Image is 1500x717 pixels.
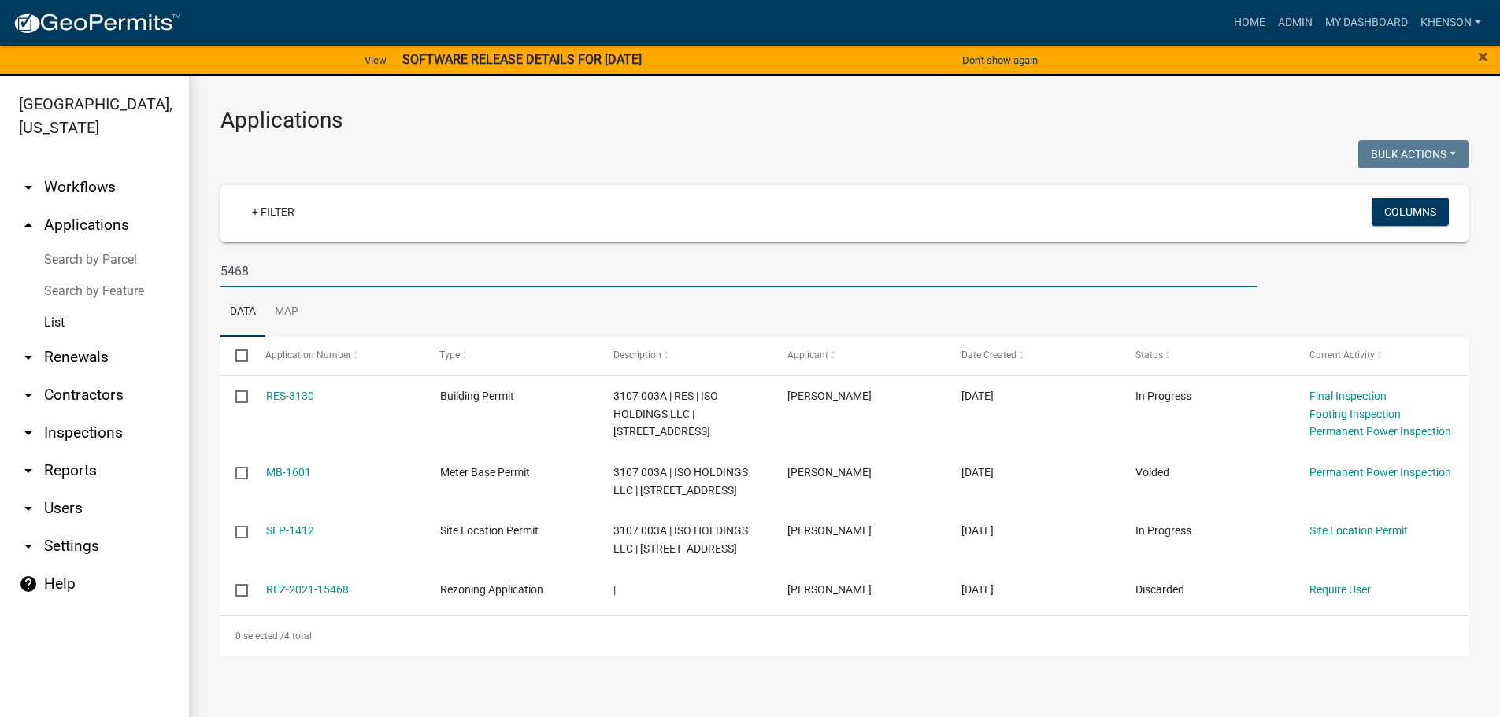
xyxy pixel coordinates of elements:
[1478,47,1488,66] button: Close
[1135,583,1184,596] span: Discarded
[1309,524,1408,537] a: Site Location Permit
[266,390,314,402] a: RES-3130
[1228,8,1272,38] a: Home
[1309,390,1387,402] a: Final Inspection
[266,583,349,596] a: REZ-2021-15468
[961,524,994,537] span: 03/21/2025
[250,337,424,375] datatable-header-cell: Application Number
[440,390,514,402] span: Building Permit
[1414,8,1487,38] a: khenson
[1372,198,1449,226] button: Columns
[19,499,38,518] i: arrow_drop_down
[1309,466,1451,479] a: Permanent Power Inspection
[961,349,1017,360] span: Date Created
[220,616,1469,656] div: 4 total
[961,466,994,479] span: 03/25/2025
[358,47,393,73] a: View
[613,524,748,555] span: 3107 003A | ISO HOLDINGS LLC | 5468 S HWY 515
[1135,390,1191,402] span: In Progress
[772,337,946,375] datatable-header-cell: Applicant
[613,583,616,596] span: |
[1135,466,1169,479] span: Voided
[1309,349,1375,360] span: Current Activity
[266,349,352,360] span: Application Number
[265,287,308,338] a: Map
[1309,425,1451,438] a: Permanent Power Inspection
[19,423,38,442] i: arrow_drop_down
[613,466,748,497] span: 3107 003A | ISO HOLDINGS LLC | 5468 HWY 515 S.
[440,524,539,537] span: Site Location Permit
[19,348,38,367] i: arrow_drop_down
[1309,408,1401,420] a: Footing Inspection
[946,337,1120,375] datatable-header-cell: Date Created
[1309,583,1371,596] a: Require User
[220,255,1257,287] input: Search for applications
[787,524,872,537] span: MICHEAL DUKE
[787,466,872,479] span: Mike Duke
[1272,8,1319,38] a: Admin
[787,390,872,402] span: Mike Duke
[613,390,718,438] span: 3107 003A | RES | ISO HOLDINGS LLC | 5468 HWY 515 SOUTH
[239,198,307,226] a: + Filter
[220,107,1469,134] h3: Applications
[19,178,38,197] i: arrow_drop_down
[235,630,284,641] span: 0 selected /
[19,461,38,480] i: arrow_drop_down
[440,583,543,596] span: Rezoning Application
[1358,140,1469,168] button: Bulk Actions
[266,524,314,537] a: SLP-1412
[266,466,311,479] a: MB-1601
[402,52,642,67] strong: SOFTWARE RELEASE DETAILS FOR [DATE]
[961,390,994,402] span: 04/11/2025
[19,575,38,593] i: help
[1120,337,1294,375] datatable-header-cell: Status
[1135,524,1191,537] span: In Progress
[19,537,38,556] i: arrow_drop_down
[440,466,530,479] span: Meter Base Permit
[961,583,994,596] span: 09/28/2021
[440,349,461,360] span: Type
[19,216,38,235] i: arrow_drop_up
[956,47,1044,73] button: Don't show again
[598,337,772,375] datatable-header-cell: Description
[1478,46,1488,68] span: ×
[787,349,828,360] span: Applicant
[1294,337,1469,375] datatable-header-cell: Current Activity
[787,583,872,596] span: Karen Henson
[1135,349,1163,360] span: Status
[613,349,661,360] span: Description
[19,386,38,405] i: arrow_drop_down
[220,337,250,375] datatable-header-cell: Select
[1319,8,1414,38] a: My Dashboard
[220,287,265,338] a: Data
[424,337,598,375] datatable-header-cell: Type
